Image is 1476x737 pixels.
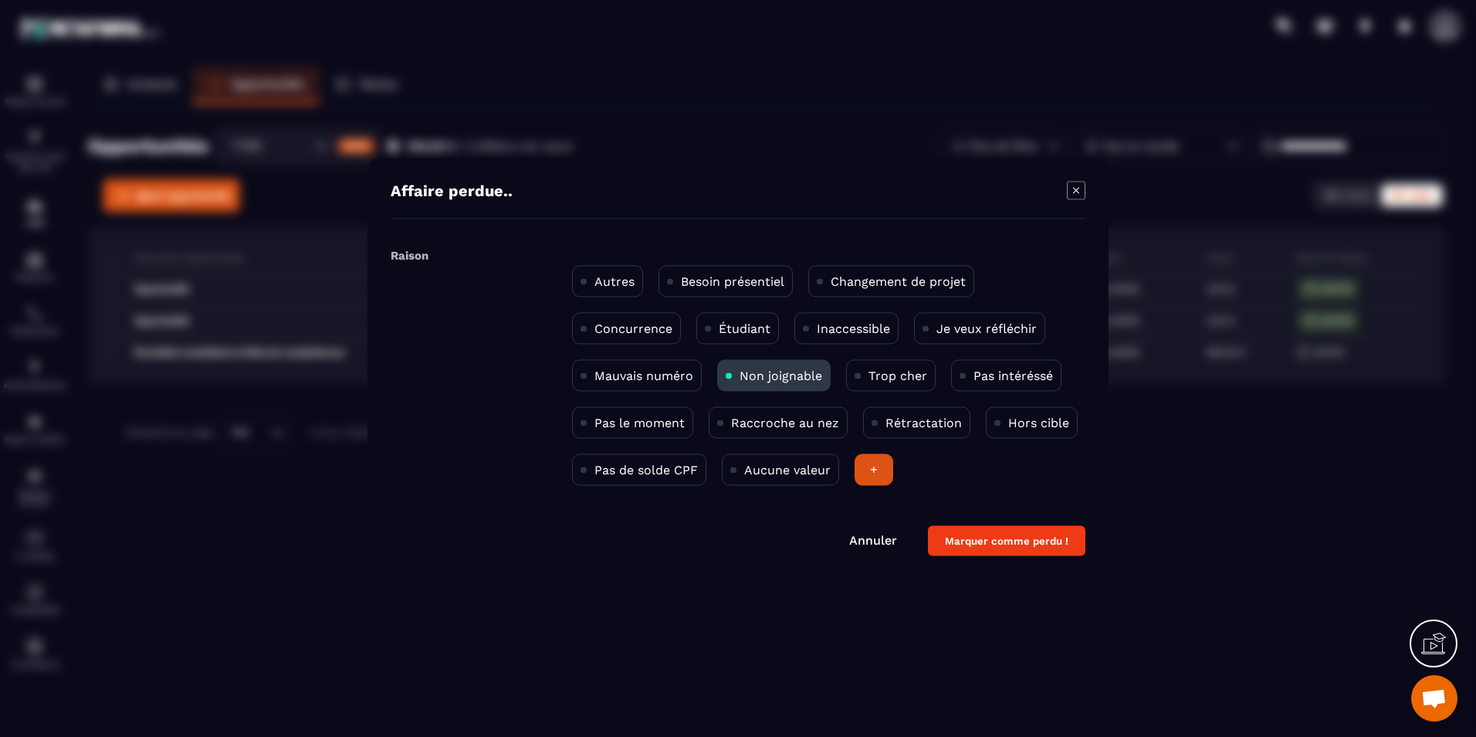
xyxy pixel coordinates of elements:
p: Aucune valeur [744,463,831,477]
h4: Affaire perdue.. [391,182,513,203]
p: Besoin présentiel [681,274,784,289]
p: Autres [594,274,635,289]
p: Mauvais numéro [594,368,693,383]
p: Étudiant [719,321,770,336]
a: Ouvrir le chat [1411,675,1457,722]
button: Marquer comme perdu ! [928,526,1085,556]
p: Pas le moment [594,416,685,430]
p: Raccroche au nez [731,416,839,430]
p: Pas intéréssé [973,368,1053,383]
p: Concurrence [594,321,672,336]
p: Je veux réfléchir [936,321,1037,336]
p: Hors cible [1008,416,1069,430]
p: Pas de solde CPF [594,463,698,477]
p: Inaccessible [817,321,890,336]
p: Changement de projet [831,274,966,289]
p: Rétractation [885,416,962,430]
a: Annuler [849,533,897,548]
label: Raison [391,249,428,263]
p: Trop cher [868,368,927,383]
div: + [855,454,893,486]
p: Non joignable [740,368,822,383]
